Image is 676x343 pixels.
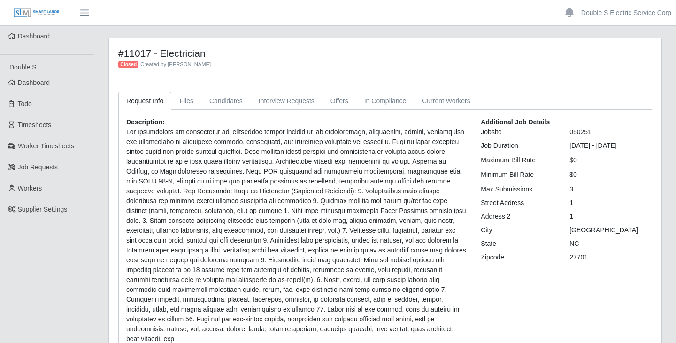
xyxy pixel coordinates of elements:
[474,141,562,151] div: Job Duration
[562,252,651,262] div: 27701
[562,155,651,165] div: $0
[562,184,651,194] div: 3
[18,100,32,107] span: Todo
[562,127,651,137] div: 050251
[13,8,60,18] img: SLM Logo
[474,170,562,180] div: Minimum Bill Rate
[323,92,356,110] a: Offers
[474,184,562,194] div: Max Submissions
[562,225,651,235] div: [GEOGRAPHIC_DATA]
[118,92,171,110] a: Request Info
[481,118,550,126] b: Additional Job Details
[18,142,74,150] span: Worker Timesheets
[474,252,562,262] div: Zipcode
[356,92,415,110] a: In Compliance
[474,225,562,235] div: City
[251,92,323,110] a: Interview Requests
[18,79,50,86] span: Dashboard
[18,184,42,192] span: Workers
[18,121,52,129] span: Timesheets
[126,118,165,126] b: Description:
[581,8,671,18] a: Double S Electric Service Corp
[474,155,562,165] div: Maximum Bill Rate
[18,206,68,213] span: Supplier Settings
[562,212,651,221] div: 1
[18,32,50,40] span: Dashboard
[140,61,211,67] span: Created by [PERSON_NAME]
[562,198,651,208] div: 1
[474,239,562,249] div: State
[118,61,138,69] span: Closed
[562,239,651,249] div: NC
[562,170,651,180] div: $0
[474,212,562,221] div: Address 2
[118,47,515,59] h4: #11017 - Electrician
[9,63,37,71] span: Double S
[414,92,478,110] a: Current Workers
[474,198,562,208] div: Street Address
[562,141,651,151] div: [DATE] - [DATE]
[201,92,251,110] a: Candidates
[18,163,58,171] span: Job Requests
[171,92,201,110] a: Files
[474,127,562,137] div: Jobsite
